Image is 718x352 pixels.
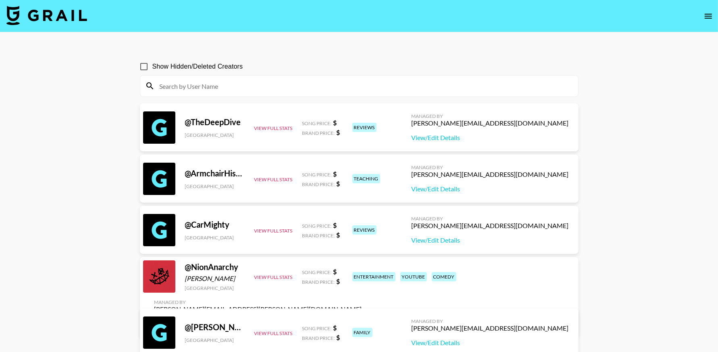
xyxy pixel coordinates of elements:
span: Song Price: [302,223,332,229]
span: Brand Price: [302,130,335,136]
div: [GEOGRAPHIC_DATA] [185,235,245,241]
strong: $ [337,128,340,136]
strong: $ [333,324,337,331]
img: Grail Talent [6,6,87,25]
div: reviews [352,225,377,235]
strong: $ [333,119,337,126]
div: Managed By [154,299,362,305]
span: Show Hidden/Deleted Creators [152,62,243,71]
span: Song Price: [302,120,332,126]
strong: $ [333,268,337,275]
div: teaching [352,174,380,183]
div: youtube [400,272,427,281]
a: View/Edit Details [412,185,569,193]
button: View Full Stats [254,176,293,182]
div: [GEOGRAPHIC_DATA] [185,183,245,189]
div: @ NionAnarchy [185,262,245,272]
button: open drawer [700,8,716,24]
div: [PERSON_NAME][EMAIL_ADDRESS][DOMAIN_NAME] [412,222,569,230]
span: Song Price: [302,325,332,331]
span: Song Price: [302,172,332,178]
div: Managed By [412,113,569,119]
strong: $ [333,170,337,178]
div: Managed By [412,318,569,324]
div: [GEOGRAPHIC_DATA] [185,337,245,343]
a: View/Edit Details [412,339,569,347]
strong: $ [337,277,340,285]
div: entertainment [352,272,395,281]
div: [PERSON_NAME] [185,274,245,283]
button: View Full Stats [254,330,293,336]
div: [PERSON_NAME][EMAIL_ADDRESS][DOMAIN_NAME] [412,119,569,127]
div: @ [PERSON_NAME] [185,322,245,332]
button: View Full Stats [254,274,293,280]
button: View Full Stats [254,228,293,234]
div: comedy [432,272,456,281]
div: [GEOGRAPHIC_DATA] [185,285,245,291]
a: View/Edit Details [412,236,569,244]
strong: $ [337,333,340,341]
span: Brand Price: [302,279,335,285]
div: Managed By [412,164,569,170]
input: Search by User Name [155,80,573,92]
a: View/Edit Details [412,134,569,142]
span: Brand Price: [302,181,335,187]
strong: $ [333,221,337,229]
div: Managed By [412,216,569,222]
div: @ ArmchairHistorian [185,168,245,178]
strong: $ [337,231,340,239]
div: @ TheDeepDive [185,117,245,127]
div: [GEOGRAPHIC_DATA] [185,132,245,138]
div: family [352,328,373,337]
div: [PERSON_NAME][EMAIL_ADDRESS][DOMAIN_NAME] [412,324,569,332]
div: [PERSON_NAME][EMAIL_ADDRESS][DOMAIN_NAME] [412,170,569,178]
span: Brand Price: [302,233,335,239]
div: @ CarMighty [185,220,245,230]
div: [PERSON_NAME][EMAIL_ADDRESS][PERSON_NAME][DOMAIN_NAME] [154,305,362,313]
div: reviews [352,123,377,132]
span: Brand Price: [302,335,335,341]
strong: $ [337,180,340,187]
button: View Full Stats [254,125,293,131]
span: Song Price: [302,269,332,275]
